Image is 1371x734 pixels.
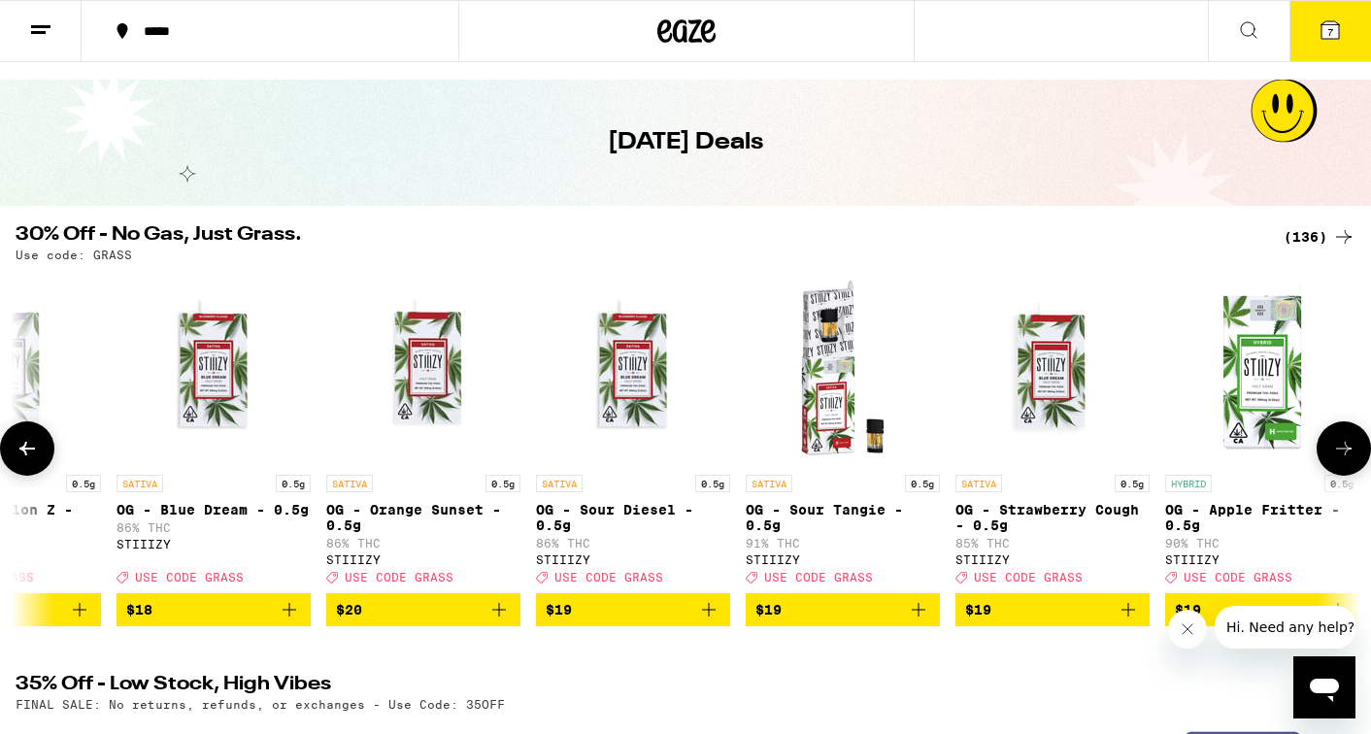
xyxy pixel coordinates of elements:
p: 91% THC [746,537,940,550]
span: 7 [1327,26,1333,38]
img: STIIIZY - OG - Sour Tangie - 0.5g [746,271,940,465]
p: SATIVA [955,475,1002,492]
p: Use code: GRASS [16,249,132,261]
p: FINAL SALE: No returns, refunds, or exchanges - Use Code: 35OFF [16,698,505,711]
p: OG - Apple Fritter - 0.5g [1165,502,1359,533]
a: Open page for OG - Blue Dream - 0.5g from STIIIZY [117,271,311,593]
p: 0.5g [1324,475,1359,492]
span: $19 [546,602,572,617]
button: 7 [1289,1,1371,61]
p: OG - Sour Tangie - 0.5g [746,502,940,533]
button: Add to bag [1165,593,1359,626]
h2: 30% Off - No Gas, Just Grass. [16,225,1260,249]
p: SATIVA [326,475,373,492]
span: USE CODE GRASS [1184,571,1292,584]
p: 90% THC [1165,537,1359,550]
button: Add to bag [536,593,730,626]
p: SATIVA [536,475,583,492]
a: Open page for OG - Sour Diesel - 0.5g from STIIIZY [536,271,730,593]
a: Open page for OG - Apple Fritter - 0.5g from STIIIZY [1165,271,1359,593]
p: 0.5g [66,475,101,492]
img: STIIIZY - OG - Strawberry Cough - 0.5g [955,271,1150,465]
p: 0.5g [695,475,730,492]
iframe: Button to launch messaging window [1293,656,1355,718]
p: 86% THC [326,537,520,550]
p: SATIVA [746,475,792,492]
div: STIIIZY [536,553,730,566]
p: 86% THC [536,537,730,550]
button: Add to bag [746,593,940,626]
p: OG - Orange Sunset - 0.5g [326,502,520,533]
iframe: Message from company [1215,606,1355,649]
span: $19 [755,602,782,617]
div: STIIIZY [117,538,311,550]
button: Add to bag [955,593,1150,626]
span: USE CODE GRASS [554,571,663,584]
a: Open page for OG - Sour Tangie - 0.5g from STIIIZY [746,271,940,593]
span: $19 [1175,602,1201,617]
p: SATIVA [117,475,163,492]
img: STIIIZY - OG - Orange Sunset - 0.5g [326,271,520,465]
p: 0.5g [276,475,311,492]
span: USE CODE GRASS [345,571,453,584]
a: Open page for OG - Orange Sunset - 0.5g from STIIIZY [326,271,520,593]
a: Open page for OG - Strawberry Cough - 0.5g from STIIIZY [955,271,1150,593]
span: USE CODE GRASS [974,571,1083,584]
h2: 35% Off - Low Stock, High Vibes [16,675,1260,698]
a: (136) [1284,225,1355,249]
p: 0.5g [905,475,940,492]
button: Add to bag [326,593,520,626]
p: OG - Strawberry Cough - 0.5g [955,502,1150,533]
span: USE CODE GRASS [764,571,873,584]
p: OG - Blue Dream - 0.5g [117,502,311,517]
iframe: Close message [1168,610,1207,649]
button: Add to bag [117,593,311,626]
p: OG - Sour Diesel - 0.5g [536,502,730,533]
span: $18 [126,602,152,617]
span: $19 [965,602,991,617]
span: USE CODE GRASS [135,571,244,584]
h1: [DATE] Deals [608,126,763,159]
img: STIIIZY - OG - Sour Diesel - 0.5g [536,271,730,465]
p: 0.5g [485,475,520,492]
p: 86% THC [117,521,311,534]
img: STIIIZY - OG - Apple Fritter - 0.5g [1165,271,1359,465]
div: STIIIZY [1165,553,1359,566]
div: STIIIZY [326,553,520,566]
p: HYBRID [1165,475,1212,492]
div: STIIIZY [746,553,940,566]
p: 0.5g [1115,475,1150,492]
img: STIIIZY - OG - Blue Dream - 0.5g [117,271,311,465]
div: STIIIZY [955,553,1150,566]
span: $20 [336,602,362,617]
a: (10) [1292,675,1355,698]
p: 85% THC [955,537,1150,550]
